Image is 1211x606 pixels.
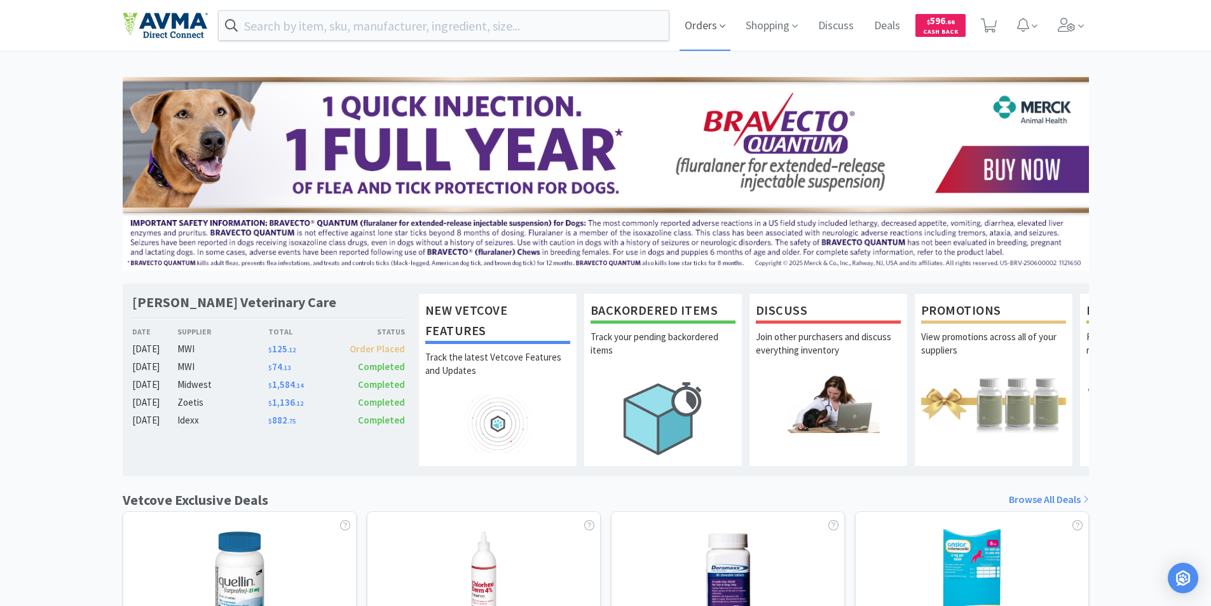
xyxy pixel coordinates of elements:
a: Discuss [813,20,859,32]
img: hero_promotions.png [921,375,1066,432]
span: Completed [358,361,405,373]
span: 125 [268,343,296,355]
span: $ [268,364,272,372]
h1: Vetcove Exclusive Deals [123,489,268,511]
span: . 13 [282,364,291,372]
p: Track your pending backordered items [591,330,735,375]
div: Supplier [177,326,268,338]
h1: [PERSON_NAME] Veterinary Care [132,293,336,312]
h1: New Vetcove Features [425,300,570,344]
span: Cash Back [923,29,958,37]
div: MWI [177,341,268,357]
a: [DATE]MWI$125.12Order Placed [132,341,406,357]
p: Join other purchasers and discuss everything inventory [756,330,901,375]
div: MWI [177,359,268,375]
div: Date [132,326,178,338]
span: . 12 [287,346,296,354]
div: Zoetis [177,395,268,410]
span: $ [268,382,272,390]
span: . 75 [287,417,296,425]
span: $ [268,417,272,425]
a: [DATE]MWI$74.13Completed [132,359,406,375]
span: 1,584 [268,378,303,390]
div: Status [337,326,406,338]
h1: Backordered Items [591,300,735,324]
a: $596.66Cash Back [915,8,966,43]
a: [DATE]Zoetis$1,136.12Completed [132,395,406,410]
span: Completed [358,396,405,408]
div: [DATE] [132,413,178,428]
img: hero_feature_roadmap.png [425,395,570,453]
span: . 66 [945,18,955,26]
div: Idexx [177,413,268,428]
div: Midwest [177,377,268,392]
span: $ [268,399,272,408]
span: 1,136 [268,396,303,408]
p: View promotions across all of your suppliers [921,330,1066,375]
a: PromotionsView promotions across all of your suppliers [914,293,1073,466]
img: e4e33dab9f054f5782a47901c742baa9_102.png [123,12,208,39]
p: Track the latest Vetcove Features and Updates [425,350,570,395]
span: Completed [358,414,405,426]
span: . 14 [295,382,303,390]
img: hero_backorders.png [591,375,735,462]
a: Browse All Deals [1009,492,1089,508]
span: Completed [358,378,405,390]
span: Order Placed [350,343,405,355]
img: 3ffb5edee65b4d9ab6d7b0afa510b01f.jpg [123,77,1089,270]
h1: Discuss [756,300,901,324]
h1: Promotions [921,300,1066,324]
a: Backordered ItemsTrack your pending backordered items [584,293,742,466]
input: Search by item, sku, manufacturer, ingredient, size... [219,11,669,40]
span: . 12 [295,399,303,408]
div: [DATE] [132,377,178,392]
a: New Vetcove FeaturesTrack the latest Vetcove Features and Updates [418,293,577,466]
span: 596 [927,15,955,27]
span: $ [268,346,272,354]
div: Total [268,326,337,338]
a: [DATE]Midwest$1,584.14Completed [132,377,406,392]
span: 882 [268,414,296,426]
div: [DATE] [132,341,178,357]
span: $ [927,18,930,26]
a: Deals [869,20,905,32]
div: [DATE] [132,359,178,375]
a: [DATE]Idexx$882.75Completed [132,413,406,428]
a: DiscussJoin other purchasers and discuss everything inventory [749,293,908,466]
div: Open Intercom Messenger [1168,563,1198,593]
div: [DATE] [132,395,178,410]
span: 74 [268,361,291,373]
img: hero_discuss.png [756,375,901,432]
